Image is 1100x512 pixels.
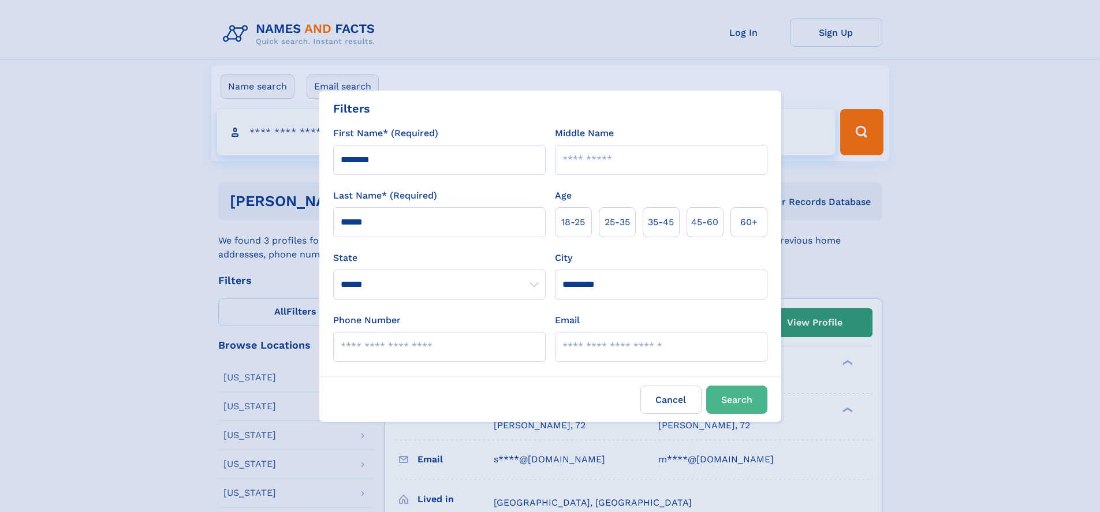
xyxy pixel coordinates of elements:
[706,386,767,414] button: Search
[605,215,630,229] span: 25‑35
[740,215,758,229] span: 60+
[333,189,437,203] label: Last Name* (Required)
[333,251,546,265] label: State
[555,251,572,265] label: City
[555,189,572,203] label: Age
[333,126,438,140] label: First Name* (Required)
[333,313,401,327] label: Phone Number
[561,215,585,229] span: 18‑25
[555,126,614,140] label: Middle Name
[648,215,674,229] span: 35‑45
[640,386,702,414] label: Cancel
[333,100,370,117] div: Filters
[555,313,580,327] label: Email
[691,215,718,229] span: 45‑60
